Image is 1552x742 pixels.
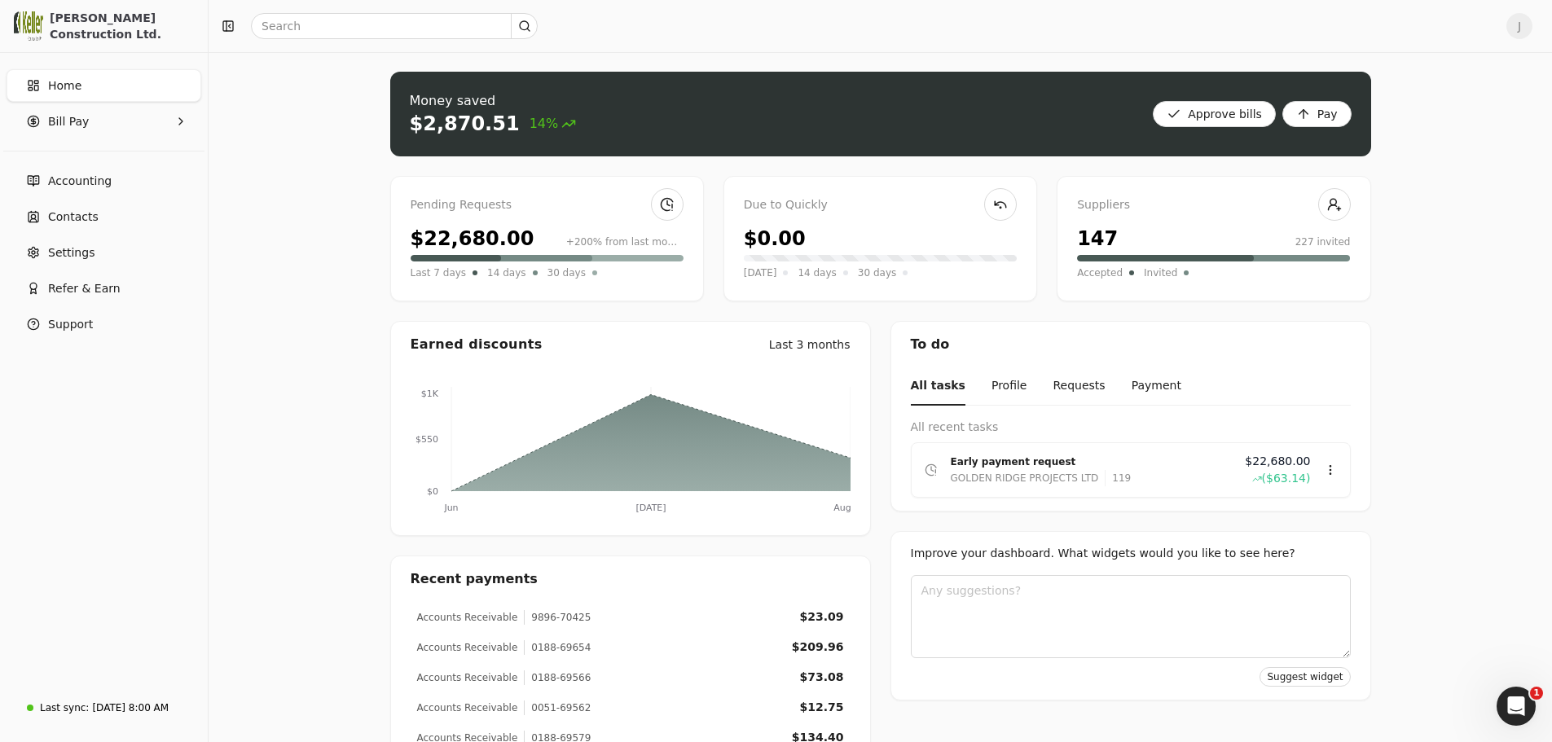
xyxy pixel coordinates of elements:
[1077,265,1123,281] span: Accepted
[1132,367,1181,406] button: Payment
[1077,224,1118,253] div: 147
[1530,687,1543,700] span: 1
[411,265,467,281] span: Last 7 days
[417,670,518,685] div: Accounts Receivable
[1506,13,1532,39] button: J
[991,367,1027,406] button: Profile
[524,700,591,715] div: 0051-69562
[251,13,538,39] input: Search
[547,265,586,281] span: 30 days
[7,236,201,269] a: Settings
[1245,453,1310,470] span: $22,680.00
[951,454,1233,470] div: Early payment request
[7,200,201,233] a: Contacts
[1260,667,1350,687] button: Suggest widget
[417,610,518,625] div: Accounts Receivable
[799,669,843,686] div: $73.08
[911,545,1351,562] div: Improve your dashboard. What widgets would you like to see here?
[744,224,806,253] div: $0.00
[48,209,99,226] span: Contacts
[415,434,438,445] tspan: $550
[799,608,843,626] div: $23.09
[410,91,577,111] div: Money saved
[427,486,438,497] tspan: $0
[48,173,112,190] span: Accounting
[417,700,518,715] div: Accounts Receivable
[891,322,1370,367] div: To do
[1497,687,1536,726] iframe: Intercom live chat
[744,196,1017,214] div: Due to Quickly
[7,105,201,138] button: Bill Pay
[420,389,438,399] tspan: $1K
[443,503,458,513] tspan: Jun
[858,265,896,281] span: 30 days
[48,316,93,333] span: Support
[410,111,520,137] div: $2,870.51
[411,196,684,214] div: Pending Requests
[48,244,95,261] span: Settings
[417,640,518,655] div: Accounts Receivable
[1105,470,1131,486] div: 119
[14,11,43,41] img: 0537828a-cf49-447f-a6d3-a322c667907b.png
[7,69,201,102] a: Home
[48,113,89,130] span: Bill Pay
[744,265,777,281] span: [DATE]
[911,367,965,406] button: All tasks
[7,308,201,340] button: Support
[487,265,525,281] span: 14 days
[635,503,666,513] tspan: [DATE]
[524,640,591,655] div: 0188-69654
[40,700,89,715] div: Last sync:
[1144,265,1177,281] span: Invited
[566,235,684,249] div: +200% from last month
[1077,196,1350,214] div: Suppliers
[1153,101,1276,127] button: Approve bills
[524,670,591,685] div: 0188-69566
[411,335,543,354] div: Earned discounts
[530,114,577,134] span: 14%
[48,280,121,297] span: Refer & Earn
[1282,101,1352,127] button: Pay
[7,693,201,722] a: Last sync:[DATE] 8:00 AM
[769,336,851,353] div: Last 3 months
[833,503,851,513] tspan: Aug
[50,10,194,42] div: [PERSON_NAME] Construction Ltd.
[798,265,836,281] span: 14 days
[411,224,534,253] div: $22,680.00
[48,77,81,94] span: Home
[92,700,169,715] div: [DATE] 8:00 AM
[792,639,844,656] div: $209.96
[1053,367,1105,406] button: Requests
[799,699,843,716] div: $12.75
[391,556,870,602] div: Recent payments
[911,419,1351,436] div: All recent tasks
[524,610,591,625] div: 9896-70425
[1295,235,1351,249] div: 227 invited
[951,470,1099,486] div: GOLDEN RIDGE PROJECTS LTD
[7,272,201,305] button: Refer & Earn
[7,165,201,197] a: Accounting
[1262,470,1311,487] span: ($63.14)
